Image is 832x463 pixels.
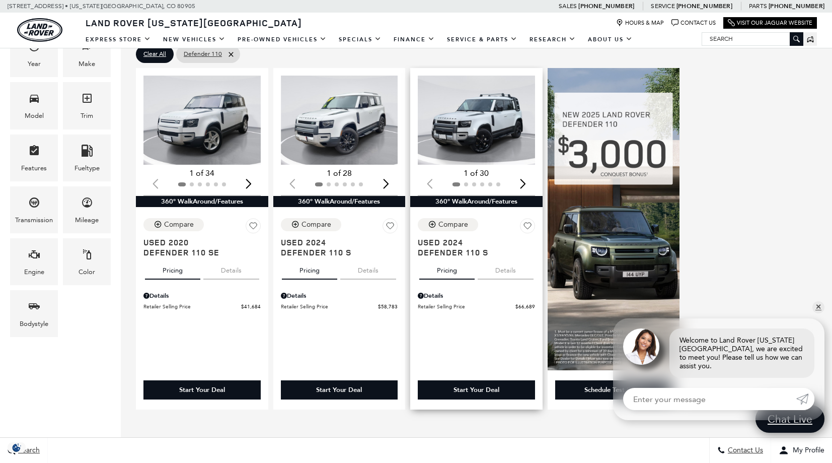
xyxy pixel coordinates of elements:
a: New Vehicles [157,31,232,48]
div: Start Your Deal [316,385,362,394]
div: 1 of 30 [418,168,535,179]
a: Pre-Owned Vehicles [232,31,333,48]
div: Compare [301,220,331,229]
div: 360° WalkAround/Features [136,196,268,207]
img: 2020 Land Rover Defender 110 SE 1 [143,76,262,165]
a: Retailer Selling Price $58,783 [281,303,398,310]
button: Compare Vehicle [418,218,478,231]
div: Transmission [15,215,53,226]
a: [PHONE_NUMBER] [578,2,634,10]
button: pricing tab [419,257,475,280]
button: Save Vehicle [383,218,398,237]
span: Contact Us [725,446,763,455]
a: Specials [333,31,388,48]
a: land-rover [17,18,62,42]
div: Next slide [242,172,256,194]
span: My Profile [789,446,824,455]
div: Make [79,58,95,70]
button: details tab [340,257,396,280]
a: Research [523,31,582,48]
div: Trim [81,110,93,121]
span: Mileage [81,194,93,215]
img: Opt-Out Icon [5,442,28,453]
a: Contact Us [671,19,716,27]
div: 1 / 2 [143,76,262,165]
span: Land Rover [US_STATE][GEOGRAPHIC_DATA] [86,17,302,29]
span: Retailer Selling Price [143,303,241,310]
a: Submit [796,388,814,410]
div: 1 / 2 [418,76,537,165]
a: [STREET_ADDRESS] • [US_STATE][GEOGRAPHIC_DATA], CO 80905 [8,3,195,10]
div: Fueltype [74,163,100,174]
div: 360° WalkAround/Features [273,196,406,207]
a: Land Rover [US_STATE][GEOGRAPHIC_DATA] [80,17,308,29]
div: Compare [438,220,468,229]
div: 1 / 2 [281,76,400,165]
span: Clear All [143,48,166,60]
span: $66,689 [515,303,535,310]
button: Compare Vehicle [143,218,204,231]
div: ColorColor [63,238,111,285]
div: Year [28,58,41,70]
div: YearYear [10,30,58,77]
a: [PHONE_NUMBER] [676,2,732,10]
div: Compare [164,220,194,229]
div: Start Your Deal [418,380,535,400]
span: Used 2024 [418,237,527,247]
span: Color [81,246,93,267]
nav: Main Navigation [80,31,639,48]
div: Welcome to Land Rover [US_STATE][GEOGRAPHIC_DATA], we are excited to meet you! Please tell us how... [669,328,814,378]
a: EXPRESS STORE [80,31,157,48]
div: 1 of 34 [143,168,261,179]
input: Enter your message [623,388,796,410]
span: Sales [559,3,577,10]
a: Finance [388,31,441,48]
span: Used 2020 [143,237,253,247]
img: 2024 Land Rover Defender 110 S 1 [281,76,400,165]
span: Engine [28,246,40,267]
span: Model [28,90,40,110]
a: Used 2024Defender 110 S [418,237,535,257]
div: Bodystyle [20,318,48,329]
a: Hours & Map [616,19,664,27]
button: Save Vehicle [520,218,535,237]
a: Retailer Selling Price $41,684 [143,303,261,310]
div: EngineEngine [10,238,58,285]
button: pricing tab [282,257,337,280]
div: Model [25,110,44,121]
div: Features [21,163,47,174]
div: 360° WalkAround/Features [410,196,543,207]
div: FueltypeFueltype [63,135,111,181]
span: Trim [81,90,93,110]
div: Schedule Test Drive [584,385,643,394]
a: About Us [582,31,639,48]
a: Used 2020Defender 110 SE [143,237,261,257]
span: Defender 110 S [418,247,527,257]
div: BodystyleBodystyle [10,290,58,337]
div: Mileage [75,215,99,226]
section: Click to Open Cookie Consent Modal [5,442,28,453]
span: Defender 110 S [281,247,391,257]
a: Used 2024Defender 110 S [281,237,398,257]
span: Retailer Selling Price [418,303,515,310]
span: Features [28,142,40,163]
button: details tab [203,257,259,280]
div: TrimTrim [63,82,111,129]
span: Service [651,3,674,10]
span: Transmission [28,194,40,215]
div: Pricing Details - Defender 110 SE [143,291,261,300]
div: Pricing Details - Defender 110 S [418,291,535,300]
div: TransmissionTransmission [10,186,58,233]
img: 2024 Land Rover Defender 110 S 1 [418,76,537,165]
div: Pricing Details - Defender 110 S [281,291,398,300]
div: FeaturesFeatures [10,135,58,181]
div: Start Your Deal [179,385,225,394]
div: Start Your Deal [281,380,398,400]
span: $58,783 [378,303,398,310]
img: Land Rover [17,18,62,42]
a: Service & Parts [441,31,523,48]
img: Agent profile photo [623,328,659,365]
button: details tab [478,257,534,280]
span: Used 2024 [281,237,391,247]
input: Search [702,33,803,45]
